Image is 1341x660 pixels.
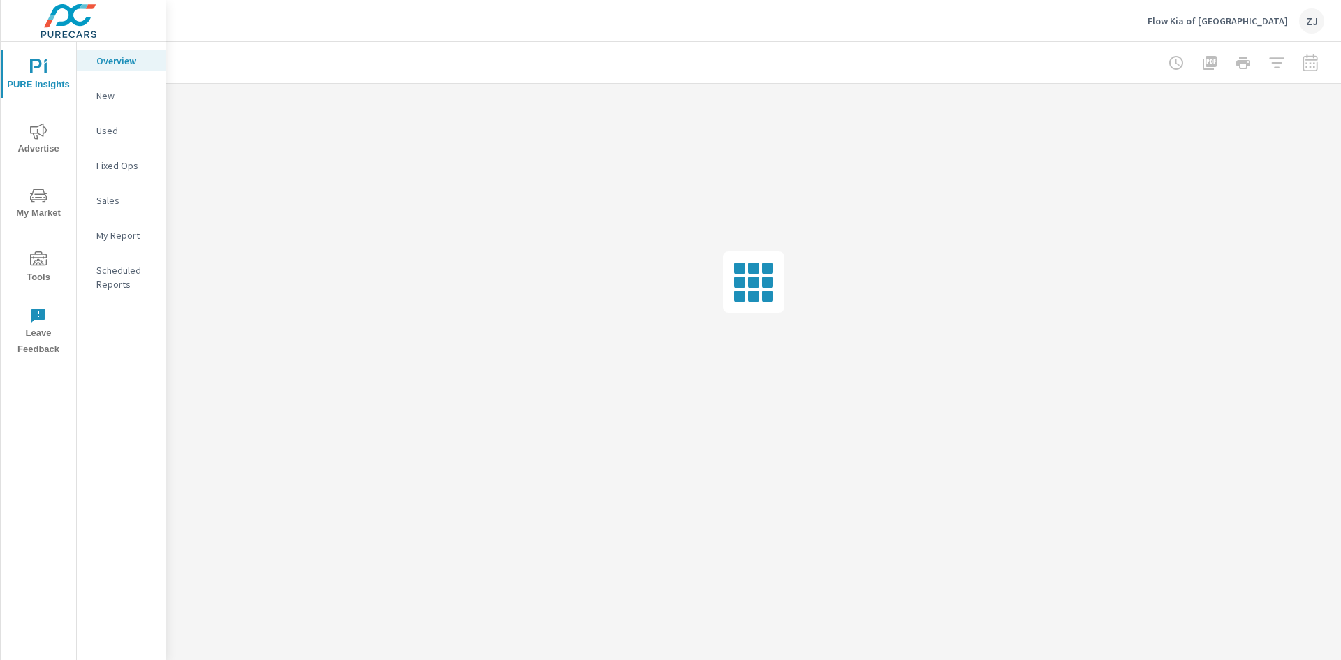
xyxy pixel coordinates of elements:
div: New [77,85,166,106]
p: New [96,89,154,103]
div: ZJ [1299,8,1324,34]
div: nav menu [1,42,76,363]
span: Leave Feedback [5,307,72,358]
div: Sales [77,190,166,211]
p: Overview [96,54,154,68]
span: Tools [5,251,72,286]
p: Used [96,124,154,138]
div: Overview [77,50,166,71]
div: Scheduled Reports [77,260,166,295]
div: My Report [77,225,166,246]
div: Fixed Ops [77,155,166,176]
span: My Market [5,187,72,221]
div: Used [77,120,166,141]
p: Scheduled Reports [96,263,154,291]
p: Fixed Ops [96,159,154,173]
p: My Report [96,228,154,242]
p: Flow Kia of [GEOGRAPHIC_DATA] [1148,15,1288,27]
span: Advertise [5,123,72,157]
p: Sales [96,193,154,207]
span: PURE Insights [5,59,72,93]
